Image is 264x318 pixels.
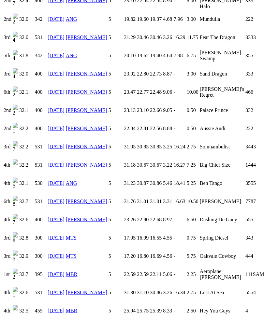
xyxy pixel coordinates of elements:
[124,211,136,228] td: 23.26
[186,83,199,101] td: 10.00
[163,156,172,174] td: 3.22
[108,65,123,83] td: 5
[35,10,47,28] td: 342
[19,47,34,64] td: 31.8
[163,284,172,301] td: 3.26
[108,120,123,137] td: 5
[13,251,18,262] img: 5
[48,290,65,295] a: [DATE]
[124,65,136,83] td: 23.02
[48,235,65,241] a: [DATE]
[35,193,47,210] td: 531
[108,174,123,192] td: 5
[163,174,172,192] td: 5.46
[150,29,162,46] td: 30.46
[108,156,123,174] td: 5
[163,229,172,247] td: 4.55
[48,107,65,113] a: [DATE]
[150,211,162,228] td: 22.68
[137,266,149,283] td: 22.59
[13,305,18,316] img: 1
[19,29,34,46] td: 32.0
[13,105,18,116] img: 2
[66,290,107,295] a: [PERSON_NAME]
[13,196,18,207] img: 8
[163,120,172,137] td: 8.88
[3,65,12,83] td: 3rd
[66,71,107,76] a: [PERSON_NAME]
[66,126,107,131] a: [PERSON_NAME]
[35,229,47,247] td: 300
[3,10,12,28] td: 2nd
[186,247,199,265] td: 5.75
[13,214,18,225] img: 7
[173,193,186,210] td: 16.63
[150,102,162,119] td: 22.66
[186,211,199,228] td: 6.50
[173,266,186,283] td: -
[48,271,65,277] a: [DATE]
[173,211,186,228] td: -
[186,65,199,83] td: 3.00
[66,217,107,222] a: [PERSON_NAME]
[13,141,18,152] img: 7
[137,193,149,210] td: 31.01
[186,229,199,247] td: 0.75
[66,107,107,113] a: [PERSON_NAME]
[13,87,18,98] img: 2
[35,266,47,283] td: 395
[199,29,244,46] td: Fear The Dragon
[199,120,244,137] td: Aussie Audi
[66,53,77,58] a: ANG
[19,65,34,83] td: 32.0
[186,29,199,46] td: 11.75
[13,269,18,280] img: 2
[137,29,149,46] td: 30.46
[19,120,34,137] td: 32.2
[199,10,244,28] td: Mundulla
[186,120,199,137] td: 0.50
[13,159,18,171] img: 1
[163,65,172,83] td: 8.87
[48,89,65,95] a: [DATE]
[35,211,47,228] td: 400
[108,247,123,265] td: 5
[108,102,123,119] td: 5
[150,229,162,247] td: 16.55
[48,16,65,22] a: [DATE]
[199,174,244,192] td: Ben Tango
[19,229,34,247] td: 32.8
[35,102,47,119] td: 400
[13,14,18,25] img: 2
[19,10,34,28] td: 32.0
[35,174,47,192] td: 530
[48,180,65,186] a: [DATE]
[19,156,34,174] td: 32.2
[124,10,136,28] td: 19.82
[186,156,199,174] td: 7.25
[199,211,244,228] td: Dashing De Goey
[108,229,123,247] td: 5
[66,235,77,241] a: MTS
[3,138,12,156] td: 3rd
[13,287,18,298] img: 1
[66,89,107,95] a: [PERSON_NAME]
[3,29,12,46] td: 3rd
[48,53,65,58] a: [DATE]
[124,102,136,119] td: 23.13
[66,253,77,259] a: MTS
[35,120,47,137] td: 400
[199,284,244,301] td: Lost At Sea
[186,138,199,156] td: 2.75
[108,83,123,101] td: 5
[3,284,12,301] td: 4th
[19,193,34,210] td: 32.7
[137,47,149,64] td: 19.62
[199,65,244,83] td: Sand Dragon
[66,16,77,22] a: ANG
[173,174,186,192] td: 18.41
[150,65,162,83] td: 22.73
[173,247,186,265] td: -
[3,47,12,64] td: 5th
[35,65,47,83] td: 400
